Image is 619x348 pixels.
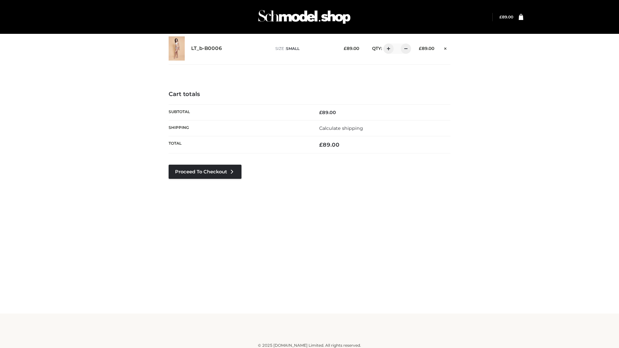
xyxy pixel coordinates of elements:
a: LT_b-B0006 [191,45,222,52]
span: £ [344,46,347,51]
bdi: 89.00 [344,46,359,51]
th: Shipping [169,120,309,136]
span: £ [419,46,422,51]
a: Calculate shipping [319,125,363,131]
bdi: 89.00 [319,141,339,148]
div: QTY: [366,43,409,54]
p: size : [275,46,334,52]
bdi: 89.00 [319,110,336,115]
span: £ [499,15,502,19]
span: £ [319,141,323,148]
a: Proceed to Checkout [169,165,241,179]
img: Schmodel Admin 964 [256,4,353,30]
th: Total [169,136,309,153]
h4: Cart totals [169,91,450,98]
th: Subtotal [169,104,309,120]
bdi: 89.00 [499,15,513,19]
span: SMALL [286,46,300,51]
a: Remove this item [441,43,450,52]
span: £ [319,110,322,115]
a: £89.00 [499,15,513,19]
bdi: 89.00 [419,46,434,51]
